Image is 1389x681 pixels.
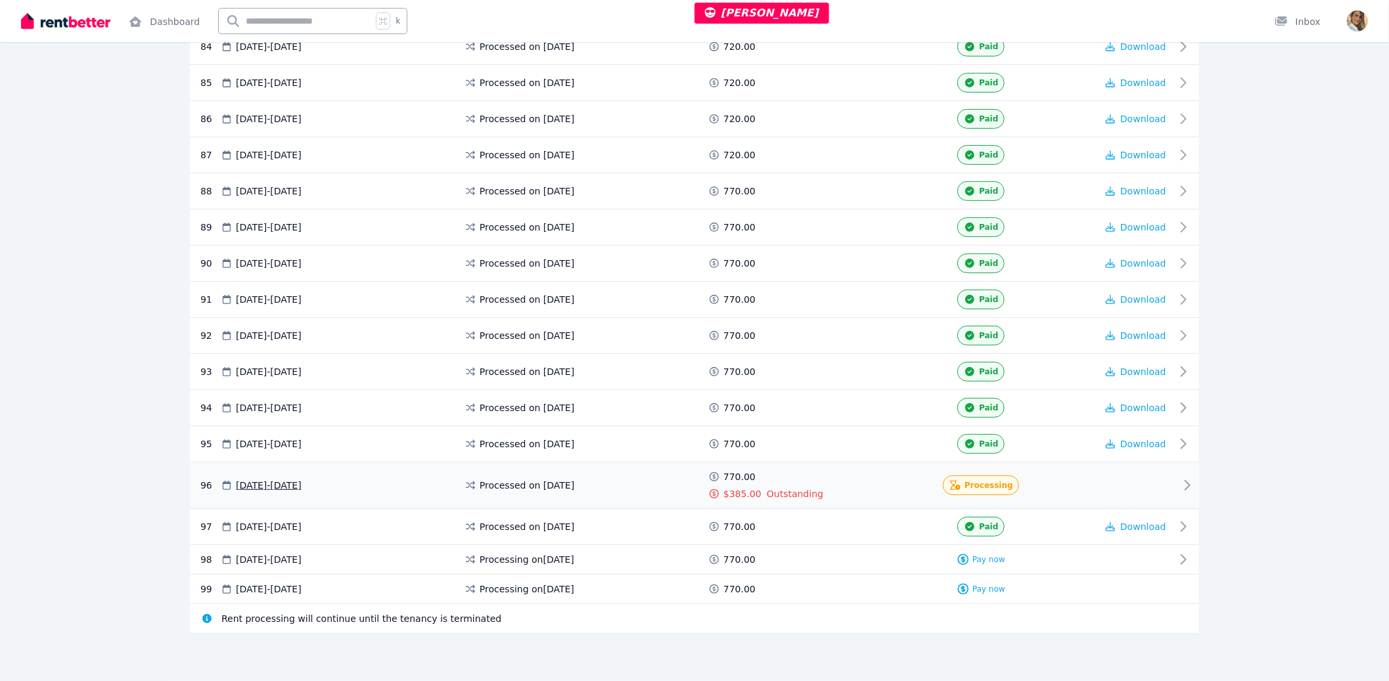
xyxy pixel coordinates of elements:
span: Download [1120,521,1166,532]
span: Processed on [DATE] [480,112,574,125]
div: 90 [200,253,220,273]
div: 85 [200,73,220,93]
span: [DATE] - [DATE] [236,553,302,566]
span: Processing on [DATE] [480,582,574,596]
span: [DATE] - [DATE] [236,437,302,450]
div: Inbox [1275,15,1321,28]
span: Pay now [972,554,1005,565]
span: Processed on [DATE] [480,148,574,162]
span: 770.00 [723,185,756,198]
span: 770.00 [723,520,756,533]
span: Rent processing will continue until the tenancy is terminated [221,612,501,625]
span: [DATE] - [DATE] [236,520,302,533]
span: 720.00 [723,148,756,162]
img: RentBetter [21,11,110,31]
span: [DATE] - [DATE] [236,148,302,162]
span: Pay now [972,584,1005,594]
span: Download [1120,114,1166,124]
span: 770.00 [723,257,756,270]
div: 94 [200,398,220,418]
div: 95 [200,434,220,454]
span: Paid [979,222,998,232]
span: k [396,16,400,26]
span: $385.00 [723,487,762,500]
span: Paid [979,77,998,88]
span: Processed on [DATE] [480,479,574,492]
div: 99 [200,582,220,596]
div: 93 [200,362,220,382]
span: 770.00 [723,365,756,378]
div: 92 [200,326,220,345]
span: Paid [979,521,998,532]
span: 770.00 [723,437,756,450]
span: [DATE] - [DATE] [236,221,302,234]
span: Processed on [DATE] [480,76,574,89]
span: [DATE] - [DATE] [236,40,302,53]
div: 91 [200,290,220,309]
div: 84 [200,37,220,56]
button: Download [1106,401,1166,414]
button: Download [1106,520,1166,533]
span: Processed on [DATE] [480,40,574,53]
span: Processing [965,480,1013,491]
span: [DATE] - [DATE] [236,293,302,306]
span: [DATE] - [DATE] [236,257,302,270]
div: 89 [200,217,220,237]
span: Paid [979,294,998,305]
span: Outstanding [767,487,823,500]
span: Download [1120,186,1166,196]
div: 87 [200,145,220,165]
button: Download [1106,257,1166,270]
span: Processed on [DATE] [480,520,574,533]
img: Jodie Cartmer [1347,11,1368,32]
span: [DATE] - [DATE] [236,365,302,378]
span: Download [1120,258,1166,269]
span: Paid [979,186,998,196]
span: Download [1120,77,1166,88]
span: 770.00 [723,221,756,234]
span: Paid [979,439,998,449]
span: [DATE] - [DATE] [236,582,302,596]
span: [DATE] - [DATE] [236,185,302,198]
div: 96 [200,470,220,500]
span: Processed on [DATE] [480,365,574,378]
span: [PERSON_NAME] [705,7,819,19]
span: Processed on [DATE] [480,185,574,198]
button: Download [1106,76,1166,89]
div: 98 [200,553,220,566]
span: [DATE] - [DATE] [236,112,302,125]
div: 97 [200,517,220,537]
span: 720.00 [723,76,756,89]
button: Download [1106,437,1166,450]
span: Processed on [DATE] [480,401,574,414]
span: Processed on [DATE] [480,257,574,270]
span: 770.00 [723,582,756,596]
span: 720.00 [723,112,756,125]
span: Paid [979,366,998,377]
span: Processing on [DATE] [480,553,574,566]
span: [DATE] - [DATE] [236,401,302,414]
span: Processed on [DATE] [480,437,574,450]
button: Download [1106,148,1166,162]
span: Paid [979,41,998,52]
button: Download [1106,112,1166,125]
span: 770.00 [723,401,756,414]
div: 86 [200,109,220,129]
span: [DATE] - [DATE] [236,329,302,342]
span: [DATE] - [DATE] [236,479,302,492]
span: Download [1120,439,1166,449]
span: Download [1120,41,1166,52]
button: Download [1106,185,1166,198]
span: 770.00 [723,329,756,342]
button: Download [1106,365,1166,378]
button: Download [1106,329,1166,342]
span: Download [1120,150,1166,160]
span: Processed on [DATE] [480,221,574,234]
span: Paid [979,330,998,341]
span: Download [1120,222,1166,232]
span: 720.00 [723,40,756,53]
button: Download [1106,40,1166,53]
span: [DATE] - [DATE] [236,76,302,89]
span: Download [1120,330,1166,341]
button: Download [1106,293,1166,306]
